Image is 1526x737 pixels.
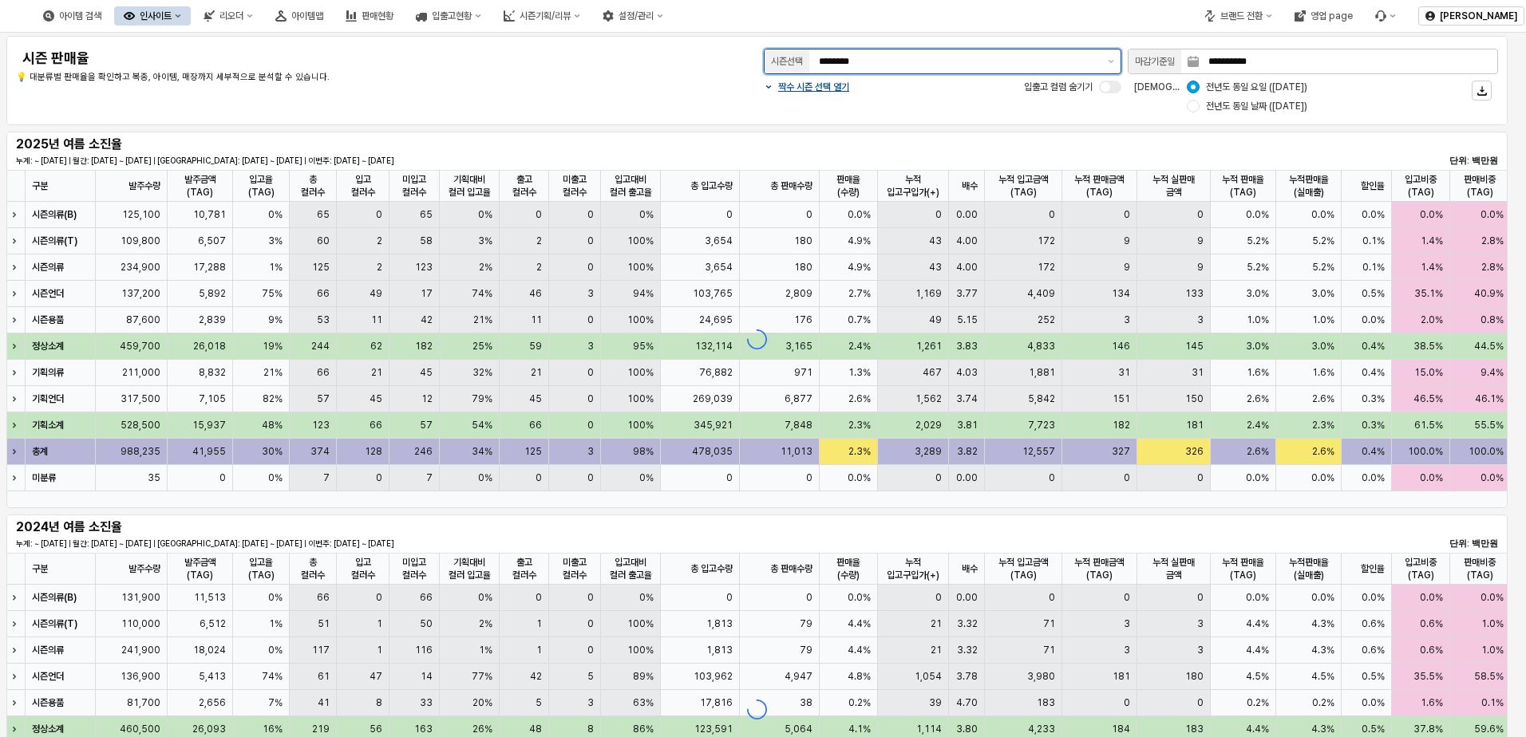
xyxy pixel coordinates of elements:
button: 아이템 검색 [34,6,111,26]
p: [PERSON_NAME] [1440,10,1517,22]
button: 리오더 [194,6,263,26]
p: 단위: 백만원 [1374,537,1498,550]
span: 입출고 컬럼 숨기기 [1024,81,1093,93]
button: 브랜드 전환 [1195,6,1282,26]
div: 시즌선택 [771,53,803,69]
p: 짝수 시즌 선택 열기 [778,81,849,93]
h4: 시즌 판매율 [22,50,627,66]
button: 아이템맵 [266,6,333,26]
p: 💡 대분류별 판매율을 확인하고 복종, 아이템, 매장까지 세부적으로 분석할 수 있습니다. [16,71,634,85]
div: 설정/관리 [619,10,654,22]
span: [DEMOGRAPHIC_DATA] 기준: [1134,81,1262,93]
button: [PERSON_NAME] [1418,6,1524,26]
div: 판매현황 [362,10,393,22]
h5: 2025년 여름 소진율 [16,136,263,152]
button: 입출고현황 [406,6,491,26]
button: 인사이트 [114,6,191,26]
div: 버그 제보 및 기능 개선 요청 [1366,6,1405,26]
button: 짝수 시즌 선택 열기 [764,81,849,93]
p: 단위: 백만원 [1374,154,1498,167]
button: 판매현황 [336,6,403,26]
h5: 2024년 여름 소진율 [16,519,263,535]
div: 마감기준일 [1135,53,1175,69]
div: 인사이트 [140,10,172,22]
button: 영업 page [1285,6,1362,26]
p: 누계: ~ [DATE] | 월간: [DATE] ~ [DATE] | [GEOGRAPHIC_DATA]: [DATE] ~ [DATE] | 이번주: [DATE] ~ [DATE] [16,538,1004,550]
span: 전년도 동일 날짜 ([DATE]) [1206,100,1307,112]
span: 전년도 동일 요일 ([DATE]) [1206,81,1307,93]
div: 리오더 [219,10,243,22]
button: 제안 사항 표시 [1101,49,1121,73]
div: 입출고현황 [432,10,472,22]
p: 누계: ~ [DATE] | 월간: [DATE] ~ [DATE] | [GEOGRAPHIC_DATA]: [DATE] ~ [DATE] | 이번주: [DATE] ~ [DATE] [16,155,1004,167]
button: 설정/관리 [593,6,673,26]
div: 시즌기획/리뷰 [520,10,571,22]
button: 시즌기획/리뷰 [494,6,590,26]
div: 아이템 검색 [59,10,101,22]
div: 브랜드 전환 [1220,10,1263,22]
div: 아이템맵 [291,10,323,22]
div: 영업 page [1311,10,1353,22]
